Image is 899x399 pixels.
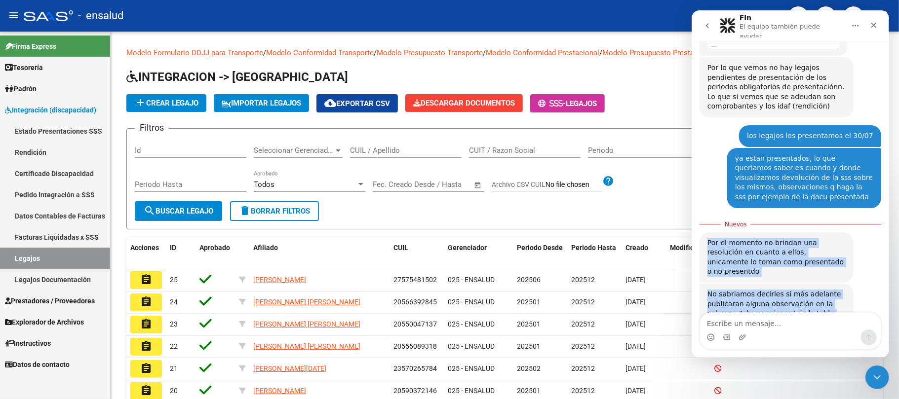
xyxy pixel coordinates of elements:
span: Seleccionar Gerenciador [254,146,334,155]
button: IMPORTAR LEGAJOS [214,94,309,112]
span: Firma Express [5,41,56,52]
span: 025 - ENSALUD [448,364,495,372]
a: Modelo Formulario DDJJ para Transporte [126,48,263,57]
span: 23570265784 [393,364,437,372]
datatable-header-cell: CUIL [390,237,444,270]
mat-icon: help [602,175,614,187]
button: Borrar Filtros [230,201,319,221]
span: Integración (discapacidad) [5,105,96,115]
span: 20566392845 [393,298,437,306]
span: 20555089318 [393,342,437,350]
span: 202501 [517,342,541,350]
iframe: Intercom live chat [692,10,889,358]
button: Descargar Documentos [405,94,523,112]
datatable-header-cell: Acciones [126,237,166,270]
span: [DATE] [625,320,646,328]
span: 202501 [517,320,541,328]
button: Exportar CSV [316,94,398,112]
span: 025 - ENSALUD [448,387,495,395]
span: Tesorería [5,62,43,73]
iframe: Intercom live chat [865,365,889,389]
span: 20590372146 [393,387,437,395]
span: Explorador de Archivos [5,317,84,327]
mat-icon: assignment [140,296,152,308]
a: Modelo Presupuesto Transporte [377,48,483,57]
span: 025 - ENSALUD [448,276,495,284]
span: [DATE] [625,387,646,395]
span: 202501 [517,387,541,395]
span: Aprobado [199,244,230,252]
span: 202512 [571,387,595,395]
span: [PERSON_NAME] [PERSON_NAME] [253,320,360,328]
span: Todos [254,180,274,189]
span: [DATE] [625,298,646,306]
mat-icon: assignment [140,318,152,330]
a: Modelo Presupuesto Prestacional [602,48,714,57]
span: [PERSON_NAME] [PERSON_NAME] [253,342,360,350]
span: 21 [170,364,178,372]
span: Buscar Legajo [144,207,213,216]
datatable-header-cell: Periodo Desde [513,237,567,270]
span: CUIL [393,244,408,252]
mat-icon: menu [8,9,20,21]
span: 025 - ENSALUD [448,342,495,350]
span: Datos de contacto [5,359,70,370]
mat-icon: add [134,97,146,109]
span: Creado [625,244,648,252]
span: Legajos [566,99,597,108]
span: IMPORTAR LEGAJOS [222,99,301,108]
span: 24 [170,298,178,306]
datatable-header-cell: ID [166,237,195,270]
mat-icon: assignment [140,385,152,397]
span: - ensalud [78,5,123,27]
input: End date [414,180,462,189]
span: Borrar Filtros [239,207,310,216]
button: Buscar Legajo [135,201,222,221]
datatable-header-cell: Aprobado [195,237,235,270]
span: Archivo CSV CUIL [492,181,546,188]
span: [PERSON_NAME] [253,387,306,395]
span: 202512 [571,364,595,372]
mat-icon: assignment [140,274,152,286]
datatable-header-cell: Periodo Hasta [567,237,622,270]
span: 23 [170,320,178,328]
span: 202512 [571,320,595,328]
span: 25 [170,276,178,284]
h3: Filtros [135,121,169,135]
span: 025 - ENSALUD [448,298,495,306]
span: 202512 [571,276,595,284]
span: [PERSON_NAME] [PERSON_NAME] [253,298,360,306]
span: 202512 [571,298,595,306]
a: Modelo Conformidad Transporte [266,48,374,57]
button: Open calendar [472,180,484,191]
mat-icon: assignment [140,340,152,352]
span: Modificado [670,244,705,252]
button: -Legajos [530,94,605,112]
span: Padrón [5,83,37,94]
a: Modelo Conformidad Prestacional [486,48,599,57]
span: 025 - ENSALUD [448,320,495,328]
mat-icon: cloud_download [324,97,336,109]
span: 202501 [517,298,541,306]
